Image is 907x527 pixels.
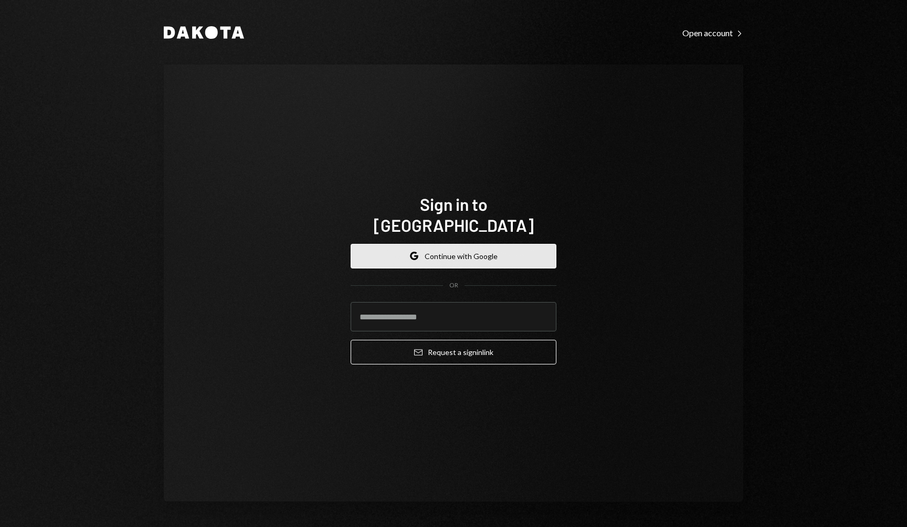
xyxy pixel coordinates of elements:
[351,193,556,235] h1: Sign in to [GEOGRAPHIC_DATA]
[351,340,556,364] button: Request a signinlink
[449,281,458,290] div: OR
[351,244,556,268] button: Continue with Google
[682,28,743,38] div: Open account
[682,27,743,38] a: Open account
